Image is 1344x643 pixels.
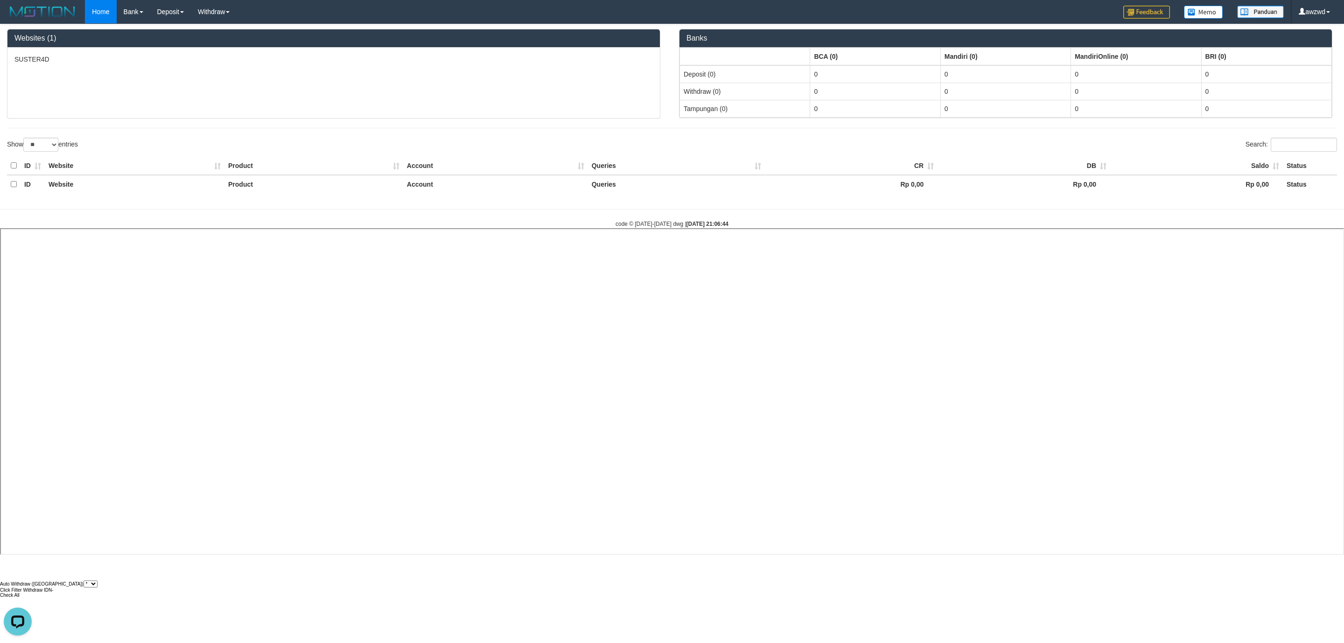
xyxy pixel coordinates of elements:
td: 0 [810,83,940,100]
label: Search: [1246,138,1337,152]
td: 0 [1071,65,1201,83]
td: Withdraw (0) [680,83,810,100]
h3: Banks [686,34,1325,42]
input: Search: [1271,138,1337,152]
img: panduan.png [1237,6,1284,18]
button: Open LiveChat chat widget [4,4,32,32]
td: 0 [810,100,940,117]
th: Queries [588,175,765,193]
span: - [52,587,53,593]
th: DB [938,157,1110,175]
td: 0 [940,83,1071,100]
td: 0 [940,65,1071,83]
img: Feedback.jpg [1123,6,1170,19]
td: 0 [1201,65,1331,83]
th: Group: activate to sort column ascending [1201,48,1331,65]
th: ID [21,175,45,193]
p: SUSTER4D [14,55,653,64]
th: Product [224,157,403,175]
small: code © [DATE]-[DATE] dwg | [616,221,728,227]
th: Queries [588,157,765,175]
th: Status [1283,157,1337,175]
h3: Websites (1) [14,34,653,42]
th: Group: activate to sort column ascending [940,48,1071,65]
th: CR [765,157,938,175]
th: Group: activate to sort column ascending [810,48,940,65]
th: Rp 0,00 [1110,175,1283,193]
td: Tampungan (0) [680,100,810,117]
th: Status [1283,175,1337,193]
td: Deposit (0) [680,65,810,83]
th: Rp 0,00 [765,175,938,193]
th: Group: activate to sort column ascending [680,48,810,65]
th: Account [403,157,588,175]
th: ID [21,157,45,175]
td: 0 [1201,83,1331,100]
th: Saldo [1110,157,1283,175]
th: Website [45,175,224,193]
img: Button%20Memo.svg [1184,6,1223,19]
td: 0 [810,65,940,83]
td: 0 [940,100,1071,117]
label: Show entries [7,138,78,152]
img: MOTION_logo.png [7,5,78,19]
td: 0 [1071,83,1201,100]
th: Product [224,175,403,193]
th: Website [45,157,224,175]
th: Group: activate to sort column ascending [1071,48,1201,65]
th: Account [403,175,588,193]
select: Showentries [23,138,58,152]
strong: [DATE] 21:06:44 [686,221,728,227]
td: 0 [1071,100,1201,117]
th: Rp 0,00 [938,175,1110,193]
td: 0 [1201,100,1331,117]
